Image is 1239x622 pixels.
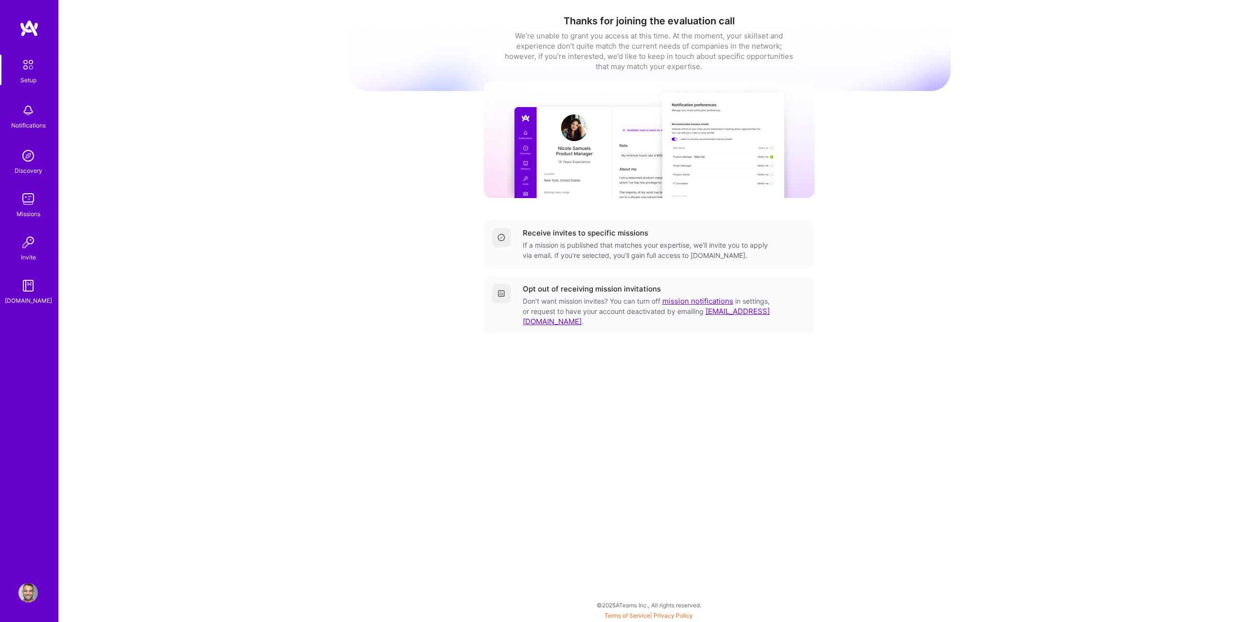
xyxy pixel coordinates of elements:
div: © 2025 ATeams Inc., All rights reserved. [58,593,1239,617]
div: Notifications [11,120,46,130]
img: Completed [497,234,505,241]
img: discovery [18,146,38,165]
img: User Avatar [18,583,38,603]
div: Missions [17,209,40,219]
img: bell [18,101,38,120]
div: Setup [20,75,36,85]
img: Getting started [497,290,505,297]
a: mission notifications [662,296,733,306]
div: We’re unable to grant you access at this time. At the moment, your skillset and experience don’t ... [503,31,795,72]
h1: Thanks for joining the evaluation call [348,15,951,27]
div: [DOMAIN_NAME] [5,295,52,306]
img: setup [18,55,38,75]
img: guide book [18,276,38,295]
a: User Avatar [16,583,40,603]
img: curated missions [484,81,814,198]
span: | [604,612,693,619]
div: Don’t want mission invites? You can turn off in settings, or request to have your account deactiv... [523,296,772,327]
a: Terms of Service [604,612,650,619]
div: Invite [21,252,36,262]
a: Privacy Policy [654,612,693,619]
img: teamwork [18,189,38,209]
div: Receive invites to specific missions [523,228,648,238]
img: logo [19,19,39,37]
div: Discovery [15,165,42,176]
div: Opt out of receiving mission invitations [523,284,661,294]
img: Invite [18,233,38,252]
div: If a mission is published that matches your expertise, we'll invite you to apply via email. If yo... [523,240,772,260]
